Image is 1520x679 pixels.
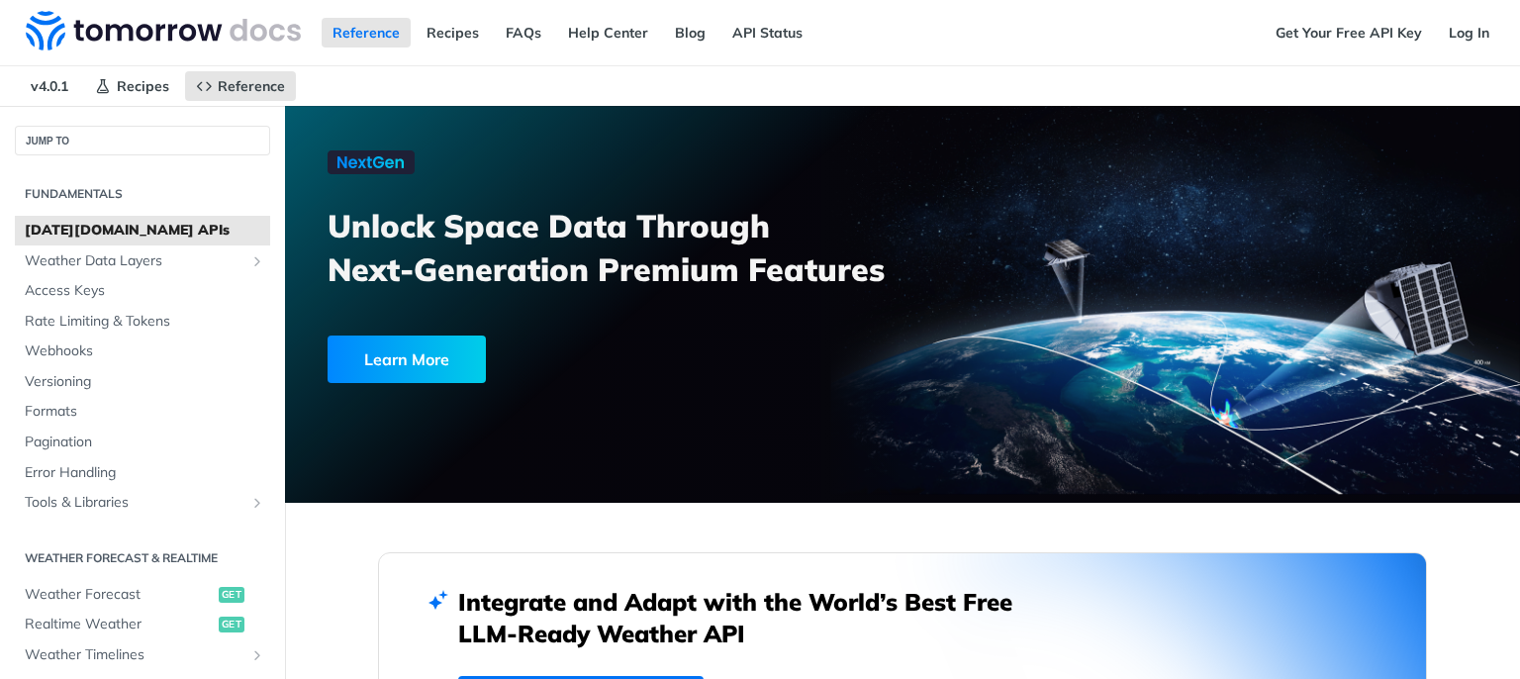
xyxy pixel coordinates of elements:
[84,71,180,101] a: Recipes
[15,367,270,397] a: Versioning
[25,372,265,392] span: Versioning
[25,312,265,332] span: Rate Limiting & Tokens
[15,216,270,245] a: [DATE][DOMAIN_NAME] APIs
[249,495,265,511] button: Show subpages for Tools & Libraries
[15,307,270,337] a: Rate Limiting & Tokens
[328,336,805,383] a: Learn More
[219,617,244,632] span: get
[15,549,270,567] h2: Weather Forecast & realtime
[25,251,244,271] span: Weather Data Layers
[117,77,169,95] span: Recipes
[249,647,265,663] button: Show subpages for Weather Timelines
[15,337,270,366] a: Webhooks
[416,18,490,48] a: Recipes
[328,336,486,383] div: Learn More
[25,585,214,605] span: Weather Forecast
[219,587,244,603] span: get
[25,615,214,634] span: Realtime Weather
[557,18,659,48] a: Help Center
[328,204,924,291] h3: Unlock Space Data Through Next-Generation Premium Features
[15,580,270,610] a: Weather Forecastget
[15,458,270,488] a: Error Handling
[664,18,716,48] a: Blog
[15,640,270,670] a: Weather TimelinesShow subpages for Weather Timelines
[25,221,265,241] span: [DATE][DOMAIN_NAME] APIs
[15,185,270,203] h2: Fundamentals
[26,11,301,50] img: Tomorrow.io Weather API Docs
[20,71,79,101] span: v4.0.1
[15,397,270,427] a: Formats
[322,18,411,48] a: Reference
[249,253,265,269] button: Show subpages for Weather Data Layers
[25,645,244,665] span: Weather Timelines
[15,246,270,276] a: Weather Data LayersShow subpages for Weather Data Layers
[495,18,552,48] a: FAQs
[15,610,270,639] a: Realtime Weatherget
[218,77,285,95] span: Reference
[15,488,270,518] a: Tools & LibrariesShow subpages for Tools & Libraries
[1265,18,1433,48] a: Get Your Free API Key
[25,463,265,483] span: Error Handling
[1438,18,1500,48] a: Log In
[458,586,1042,649] h2: Integrate and Adapt with the World’s Best Free LLM-Ready Weather API
[25,433,265,452] span: Pagination
[328,150,415,174] img: NextGen
[25,493,244,513] span: Tools & Libraries
[25,281,265,301] span: Access Keys
[15,428,270,457] a: Pagination
[185,71,296,101] a: Reference
[721,18,813,48] a: API Status
[25,341,265,361] span: Webhooks
[15,126,270,155] button: JUMP TO
[15,276,270,306] a: Access Keys
[25,402,265,422] span: Formats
